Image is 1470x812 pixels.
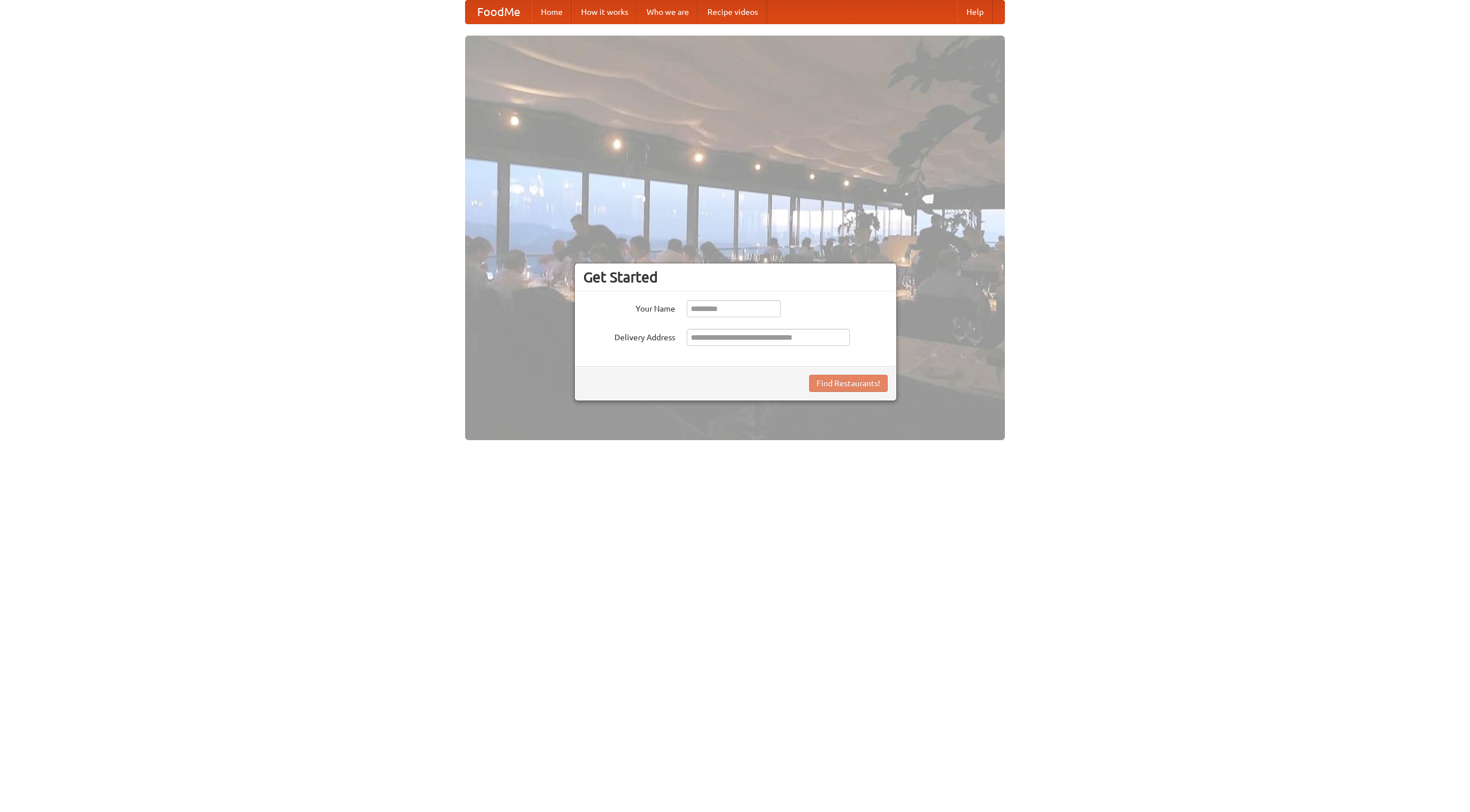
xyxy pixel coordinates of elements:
a: Help [957,1,993,24]
h3: Get Started [583,269,888,286]
a: Recipe videos [698,1,767,24]
a: How it works [572,1,637,24]
button: Find Restaurants! [809,375,888,392]
a: Who we are [637,1,698,24]
a: Home [532,1,572,24]
a: FoodMe [466,1,532,24]
label: Delivery Address [583,329,675,343]
label: Your Name [583,300,675,314]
